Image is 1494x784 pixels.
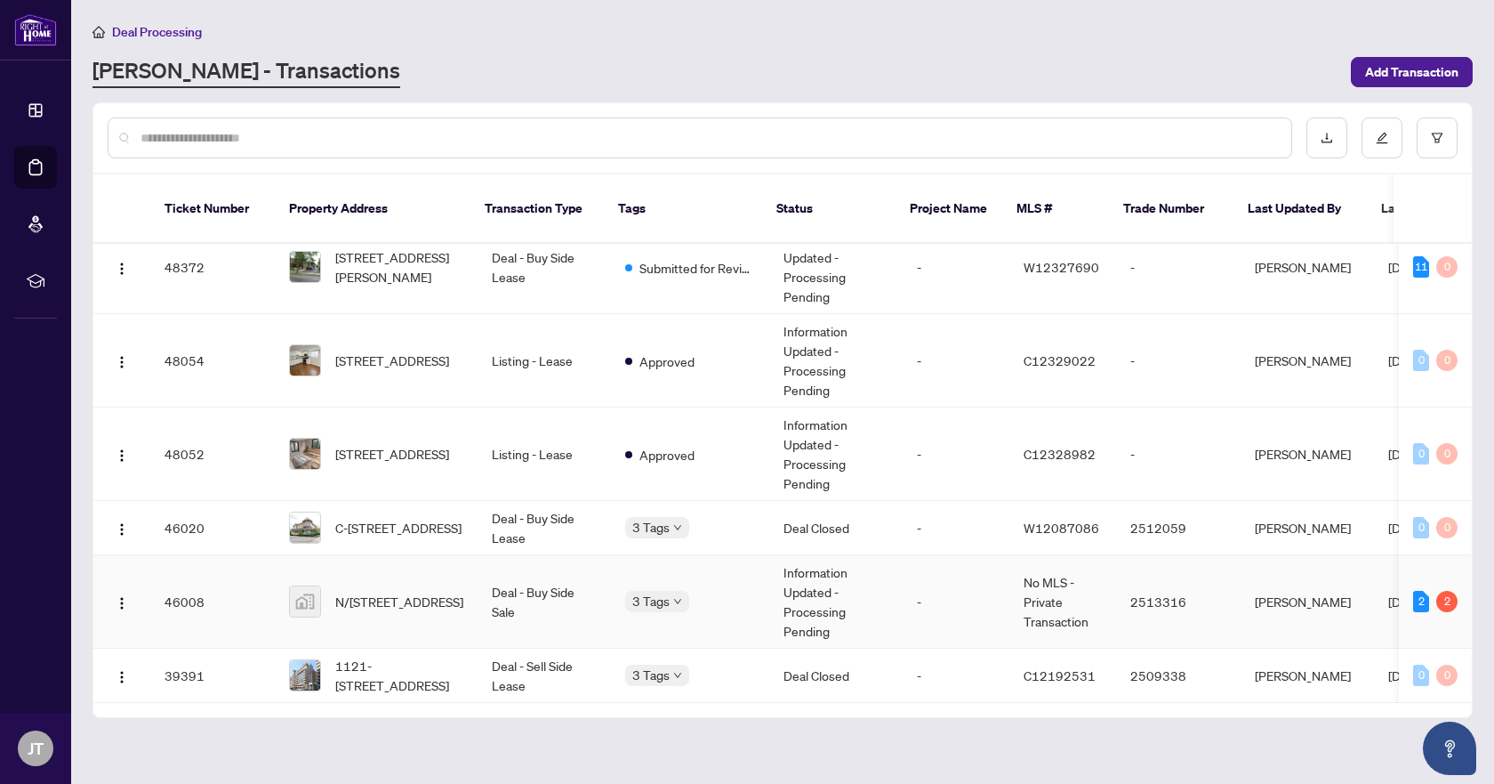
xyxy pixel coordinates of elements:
span: [DATE] [1388,259,1427,275]
button: download [1306,117,1347,158]
span: [DATE] [1388,520,1427,536]
img: thumbnail-img [290,513,320,543]
td: 46020 [150,501,275,555]
td: Deal - Sell Side Lease [478,649,611,703]
th: Ticket Number [150,174,275,244]
span: [DATE] [1388,352,1427,368]
th: Last Updated By [1233,174,1367,244]
span: [STREET_ADDRESS] [335,351,449,370]
span: down [673,597,682,606]
div: 0 [1413,443,1429,465]
div: 11 [1413,256,1429,278]
span: W12327690 [1024,259,1099,275]
td: - [903,408,1009,501]
div: 0 [1436,665,1458,686]
td: - [903,221,1009,314]
div: 0 [1436,443,1458,465]
td: Information Updated - Processing Pending [769,408,903,501]
td: Information Updated - Processing Pending [769,221,903,314]
td: 48054 [150,314,275,408]
th: Tags [604,174,762,244]
td: Listing - Lease [478,314,611,408]
td: 48052 [150,408,275,501]
span: edit [1376,132,1388,144]
span: [STREET_ADDRESS] [335,444,449,464]
span: Submitted for Review [639,258,755,278]
span: 3 Tags [632,517,670,537]
img: logo [14,13,57,46]
td: Deal - Buy Side Lease [478,221,611,314]
td: 2513316 [1116,555,1241,649]
th: Trade Number [1109,174,1233,244]
td: - [903,501,1009,555]
th: Transaction Type [470,174,604,244]
td: - [903,555,1009,649]
img: Logo [115,670,129,684]
span: Last Modified Date [1381,198,1490,218]
th: Property Address [275,174,470,244]
span: [DATE] [1388,446,1427,462]
span: Approved [639,445,695,465]
img: Logo [115,522,129,537]
button: Logo [108,440,136,468]
button: Open asap [1423,722,1476,775]
td: Information Updated - Processing Pending [769,314,903,408]
th: Status [762,174,896,244]
button: filter [1417,117,1458,158]
button: edit [1361,117,1402,158]
button: Logo [108,661,136,690]
span: C12329022 [1024,352,1096,368]
span: filter [1431,132,1443,144]
span: Deal Processing [112,24,202,40]
div: 0 [1436,256,1458,278]
img: Logo [115,449,129,463]
img: thumbnail-img [290,252,320,282]
span: Add Transaction [1365,58,1458,86]
div: 0 [1413,350,1429,371]
td: [PERSON_NAME] [1241,649,1374,703]
td: - [903,314,1009,408]
img: Logo [115,262,129,276]
button: Logo [108,587,136,616]
img: thumbnail-img [290,586,320,617]
div: 0 [1413,665,1429,686]
div: 0 [1436,350,1458,371]
div: 0 [1436,517,1458,538]
td: [PERSON_NAME] [1241,501,1374,555]
span: JT [28,736,44,761]
span: 1121-[STREET_ADDRESS] [335,656,463,695]
div: 2 [1436,591,1458,612]
span: C12328982 [1024,446,1096,462]
img: Logo [115,596,129,610]
td: Information Updated - Processing Pending [769,555,903,649]
span: N/[STREET_ADDRESS] [335,592,463,611]
div: 2 [1413,591,1429,612]
td: - [1116,408,1241,501]
th: MLS # [1002,174,1109,244]
span: W12087086 [1024,520,1099,536]
span: 3 Tags [632,591,670,611]
td: Deal Closed [769,501,903,555]
button: Add Transaction [1351,57,1473,87]
td: Deal - Buy Side Sale [478,555,611,649]
div: 0 [1413,517,1429,538]
span: 3 Tags [632,665,670,685]
td: [PERSON_NAME] [1241,314,1374,408]
td: - [1116,221,1241,314]
span: Approved [639,352,695,371]
span: [DATE] [1388,667,1427,683]
span: download [1321,132,1333,144]
a: [PERSON_NAME] - Transactions [92,56,400,88]
button: Logo [108,253,136,281]
span: down [673,523,682,532]
span: home [92,26,105,38]
img: thumbnail-img [290,660,320,691]
span: C-[STREET_ADDRESS] [335,518,462,537]
td: 39391 [150,649,275,703]
td: - [1116,314,1241,408]
img: Logo [115,355,129,369]
td: 46008 [150,555,275,649]
td: Deal Closed [769,649,903,703]
span: [STREET_ADDRESS][PERSON_NAME] [335,247,463,287]
img: thumbnail-img [290,345,320,376]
